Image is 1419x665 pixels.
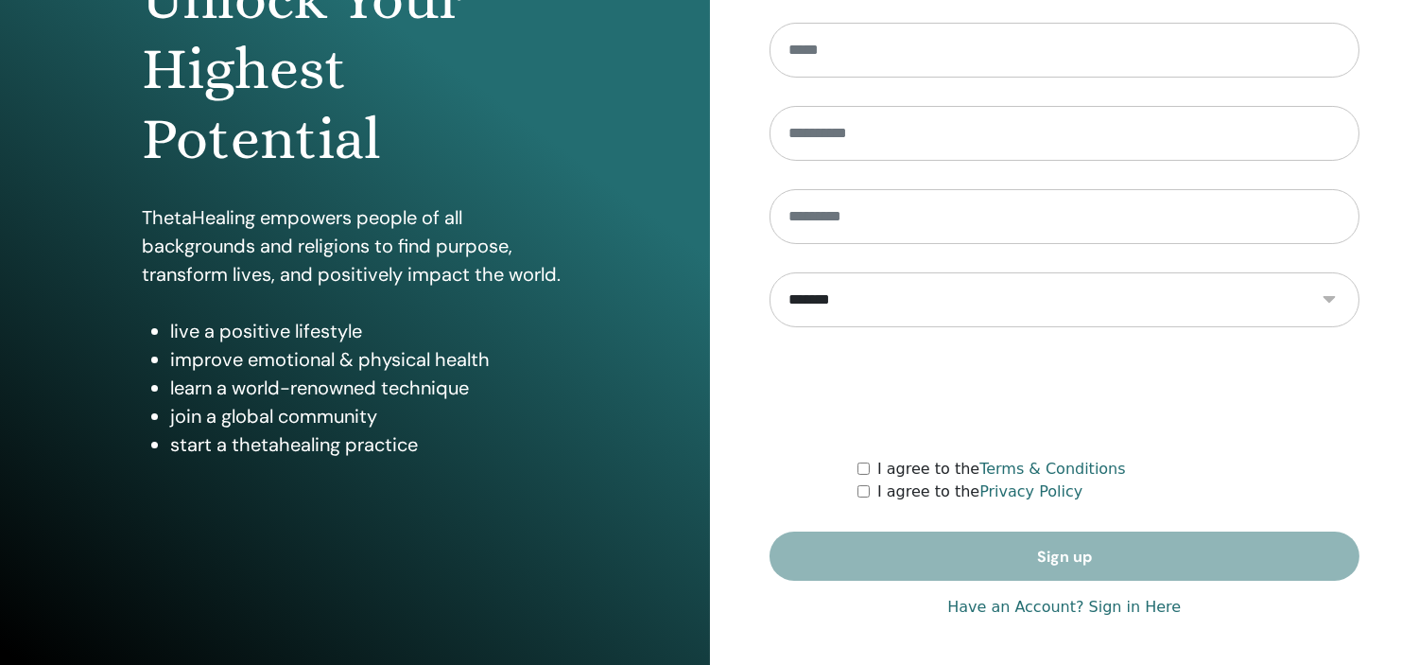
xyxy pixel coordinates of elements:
li: join a global community [170,402,567,430]
iframe: reCAPTCHA [921,356,1208,429]
label: I agree to the [877,481,1082,503]
a: Privacy Policy [979,482,1082,500]
li: improve emotional & physical health [170,345,567,374]
li: start a thetahealing practice [170,430,567,459]
p: ThetaHealing empowers people of all backgrounds and religions to find purpose, transform lives, a... [142,203,567,289]
a: Terms & Conditions [979,460,1125,478]
label: I agree to the [877,458,1126,481]
a: Have an Account? Sign in Here [947,596,1181,619]
li: live a positive lifestyle [170,317,567,345]
li: learn a world-renowned technique [170,374,567,402]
